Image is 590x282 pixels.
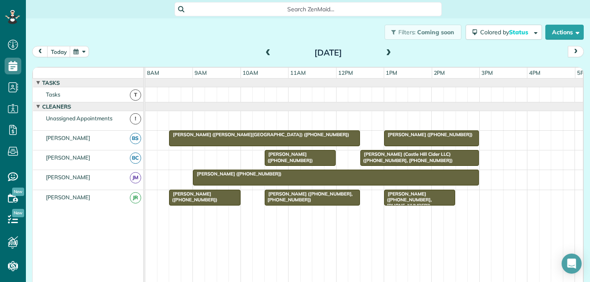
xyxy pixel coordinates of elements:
[432,69,447,76] span: 2pm
[32,46,48,57] button: prev
[575,69,590,76] span: 5pm
[130,172,141,183] span: JM
[130,113,141,124] span: !
[47,46,71,57] button: today
[44,91,62,98] span: Tasks
[41,79,61,86] span: Tasks
[44,174,92,180] span: [PERSON_NAME]
[384,132,473,137] span: [PERSON_NAME] ([PHONE_NUMBER])
[384,69,399,76] span: 1pm
[480,69,494,76] span: 3pm
[337,69,355,76] span: 12pm
[289,69,307,76] span: 11am
[360,151,453,163] span: [PERSON_NAME] (Castle Hill Cider LLC) ([PHONE_NUMBER], [PHONE_NUMBER])
[562,254,582,274] div: Open Intercom Messenger
[192,171,282,177] span: [PERSON_NAME] ([PHONE_NUMBER])
[169,132,349,137] span: [PERSON_NAME] ([PERSON_NAME][GEOGRAPHIC_DATA]) ([PHONE_NUMBER])
[527,69,542,76] span: 4pm
[44,135,92,141] span: [PERSON_NAME]
[44,154,92,161] span: [PERSON_NAME]
[417,28,455,36] span: Coming soon
[264,151,313,163] span: [PERSON_NAME] ([PHONE_NUMBER])
[130,192,141,203] span: JR
[568,46,584,57] button: next
[12,188,24,196] span: New
[276,48,380,57] h2: [DATE]
[545,25,584,40] button: Actions
[193,69,208,76] span: 9am
[241,69,260,76] span: 10am
[169,191,218,203] span: [PERSON_NAME] ([PHONE_NUMBER])
[41,103,73,110] span: Cleaners
[130,152,141,164] span: BC
[466,25,542,40] button: Colored byStatus
[44,194,92,201] span: [PERSON_NAME]
[398,28,416,36] span: Filters:
[509,28,529,36] span: Status
[264,191,353,203] span: [PERSON_NAME] ([PHONE_NUMBER], [PHONE_NUMBER])
[44,115,114,122] span: Unassigned Appointments
[130,89,141,101] span: T
[12,209,24,217] span: New
[480,28,531,36] span: Colored by
[384,191,432,209] span: [PERSON_NAME] ([PHONE_NUMBER], [PHONE_NUMBER])
[145,69,161,76] span: 8am
[130,133,141,144] span: BS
